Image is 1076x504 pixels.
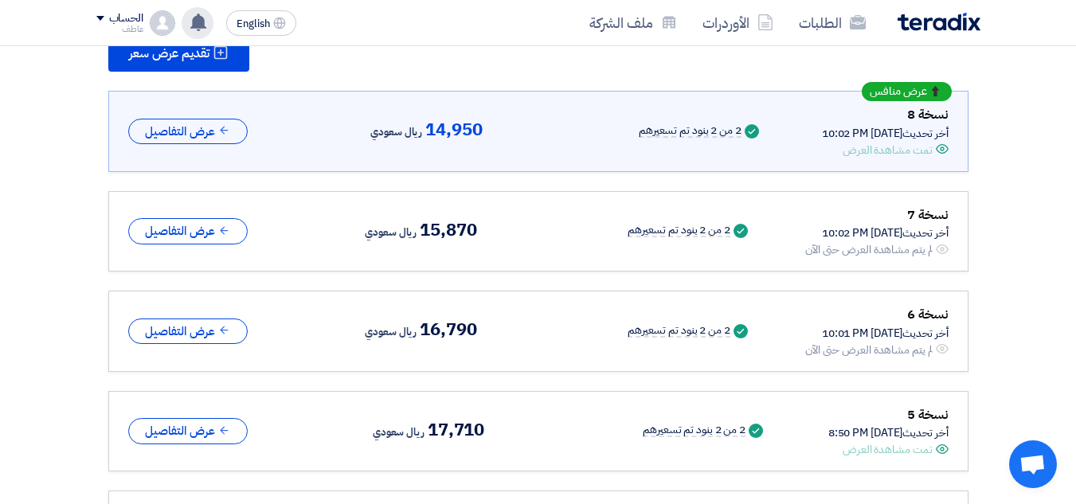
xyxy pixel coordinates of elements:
[150,10,175,36] img: profile_test.png
[577,4,690,41] a: ملف الشركة
[237,18,270,29] span: English
[643,424,745,437] div: 2 من 2 بنود تم تسعيرهم
[226,10,296,36] button: English
[805,241,933,258] div: لم يتم مشاهدة العرض حتى الآن
[420,320,476,339] span: 16,790
[365,223,417,242] span: ريال سعودي
[128,418,248,444] button: عرض التفاصيل
[370,123,422,142] span: ريال سعودي
[870,86,927,97] span: عرض منافس
[428,420,484,440] span: 17,710
[128,218,248,244] button: عرض التفاصيل
[822,125,949,142] div: أخر تحديث [DATE] 10:02 PM
[843,142,932,158] div: تمت مشاهدة العرض
[828,424,949,441] div: أخر تحديث [DATE] 8:50 PM
[805,304,949,325] div: نسخة 6
[805,342,933,358] div: لم يتم مشاهدة العرض حتى الآن
[805,205,949,225] div: نسخة 7
[843,441,932,458] div: تمت مشاهدة العرض
[828,404,949,425] div: نسخة 5
[129,47,209,60] span: تقديم عرض سعر
[628,225,730,237] div: 2 من 2 بنود تم تسعيرهم
[128,318,248,345] button: عرض التفاصيل
[639,125,741,138] div: 2 من 2 بنود تم تسعيرهم
[373,423,425,442] span: ريال سعودي
[365,322,417,342] span: ريال سعودي
[786,4,878,41] a: الطلبات
[822,104,949,125] div: نسخة 8
[690,4,786,41] a: الأوردرات
[420,221,476,240] span: 15,870
[898,13,980,31] img: Teradix logo
[805,325,949,342] div: أخر تحديث [DATE] 10:01 PM
[628,325,730,338] div: 2 من 2 بنود تم تسعيرهم
[1009,440,1057,488] a: Open chat
[108,33,249,72] button: تقديم عرض سعر
[96,25,143,33] div: عاطف
[425,120,482,139] span: 14,950
[128,119,248,145] button: عرض التفاصيل
[805,225,949,241] div: أخر تحديث [DATE] 10:02 PM
[109,12,143,25] div: الحساب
